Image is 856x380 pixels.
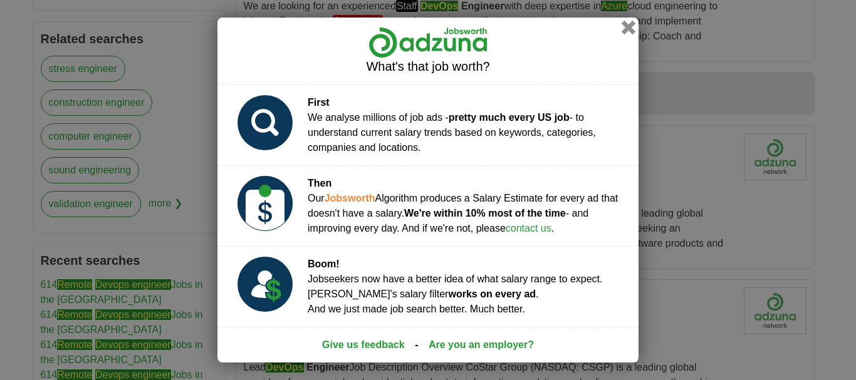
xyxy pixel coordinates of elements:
[506,223,551,234] a: contact us
[308,95,629,155] div: We analyse millions of job ads - - to understand current salary trends based on keywords, categor...
[429,337,534,352] a: Are you an employer?
[308,176,629,236] div: Our Algorithm produces a Salary Estimate for every ad that doesn't have a salary. - and improving...
[237,176,293,231] img: salary_prediction_2_USD.svg
[308,178,331,188] strong: Then
[448,289,536,299] strong: works on every ad
[308,259,340,269] strong: Boom!
[322,337,405,352] a: Give us feedback
[308,257,603,317] div: Jobseekers now have a better idea of what salary range to expect. [PERSON_NAME]'s salary filter ....
[237,257,293,312] img: salary_prediction_3_USD.svg
[404,208,566,218] strong: We're within 10% most of the time
[227,59,629,74] h2: What's that job worth?
[415,337,418,352] span: -
[237,95,293,150] img: salary_prediction_1.svg
[449,112,570,123] strong: pretty much every US job
[325,193,375,203] strong: Jobsworth
[308,97,330,108] strong: First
